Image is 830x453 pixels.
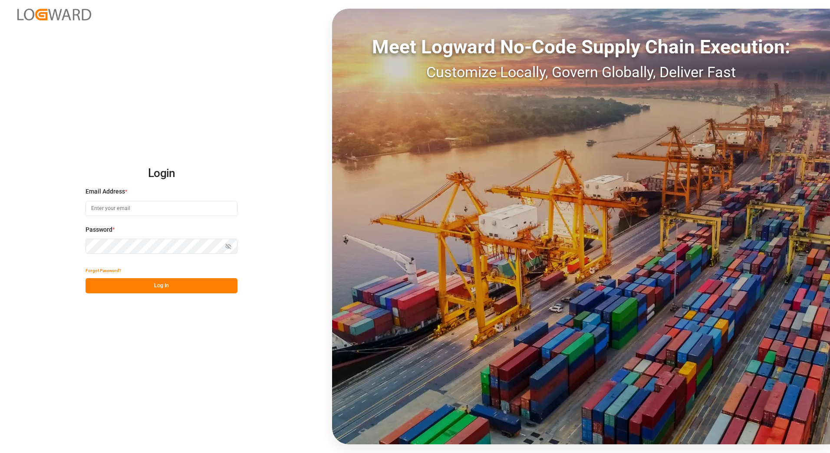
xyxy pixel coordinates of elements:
[17,9,91,20] img: Logward_new_orange.png
[86,263,121,278] button: Forgot Password?
[332,33,830,61] div: Meet Logward No-Code Supply Chain Execution:
[86,201,237,216] input: Enter your email
[86,160,237,187] h2: Login
[86,187,125,196] span: Email Address
[86,278,237,293] button: Log In
[332,61,830,83] div: Customize Locally, Govern Globally, Deliver Fast
[86,225,112,234] span: Password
